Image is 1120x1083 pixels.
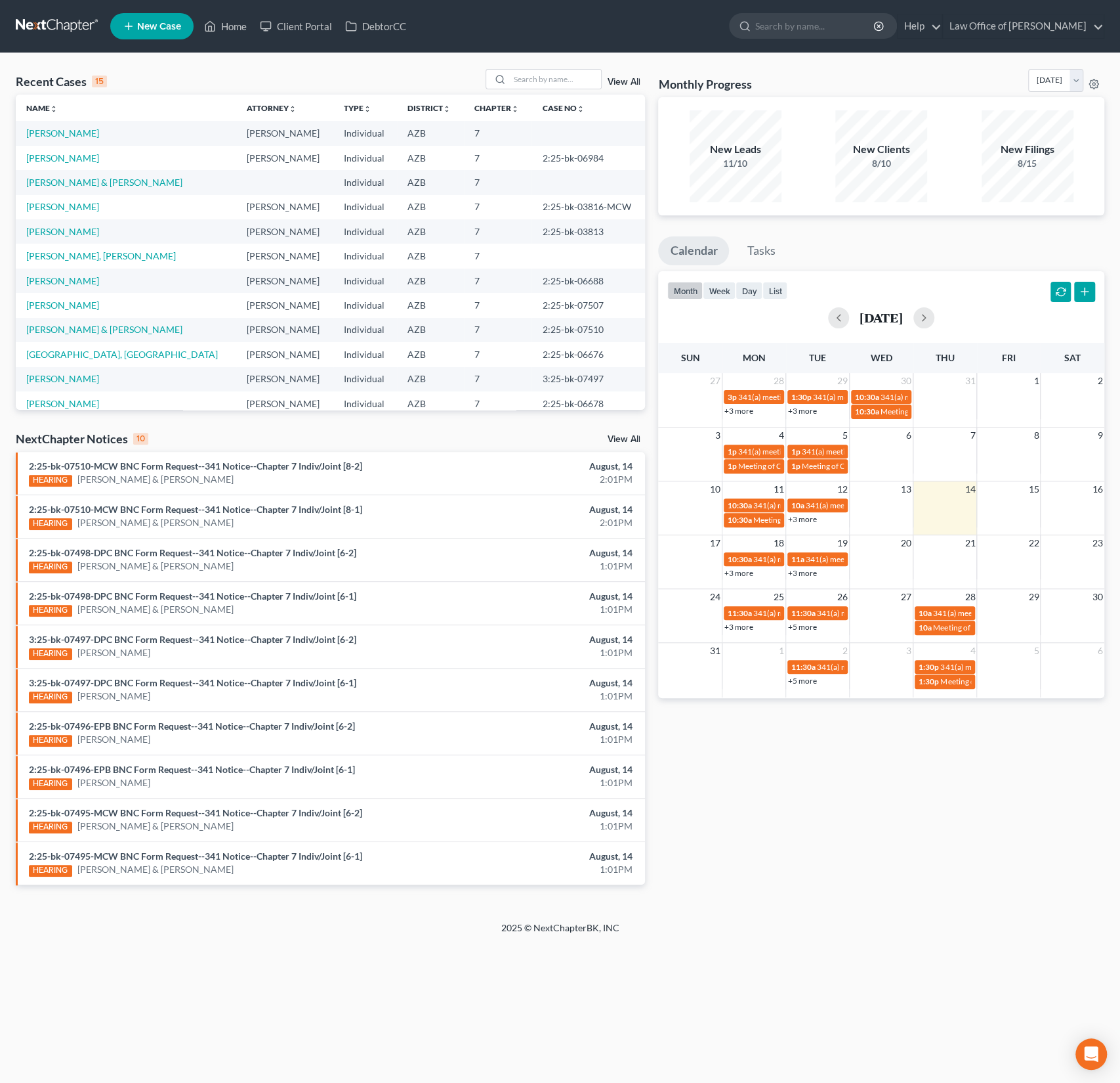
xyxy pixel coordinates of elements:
span: 1:30p [919,676,939,686]
a: +3 more [724,622,753,632]
td: 7 [464,391,532,416]
span: Meeting of Creditors for [PERSON_NAME] [802,461,947,471]
span: 341(a) meeting for [PERSON_NAME] [817,608,944,618]
span: 10:30a [728,515,752,525]
td: Individual [333,219,397,244]
span: 1:30p [791,392,812,402]
div: August, 14 [440,763,632,776]
td: 7 [464,367,532,391]
span: 1p [728,447,737,456]
td: [PERSON_NAME] [236,391,333,416]
span: 341(a) meeting for [PERSON_NAME] [813,392,940,402]
div: 2025 © NextChapterBK, INC [186,921,934,945]
td: Individual [333,318,397,342]
td: 2:25-bk-03813 [531,219,645,244]
td: [PERSON_NAME] [236,367,333,391]
span: 18 [772,535,785,551]
td: Individual [333,269,397,293]
a: Typeunfold_more [344,103,371,113]
span: 11:30a [728,608,752,618]
a: +3 more [788,406,817,416]
span: 26 [836,589,849,605]
td: [PERSON_NAME] [236,269,333,293]
div: August, 14 [440,850,632,863]
span: 10:30a [728,554,752,564]
span: 2 [841,643,849,659]
td: Individual [333,170,397,194]
td: AZB [397,170,464,194]
div: August, 14 [440,590,632,603]
a: +5 more [788,676,817,686]
div: 1:01PM [440,820,632,833]
a: [PERSON_NAME] [77,646,150,659]
span: 10:30a [855,407,879,416]
span: 28 [772,373,785,389]
span: Mon [743,352,766,363]
a: [PERSON_NAME] [77,690,150,703]
span: 14 [963,481,976,497]
span: 11a [791,554,804,564]
a: 3:25-bk-07497-DPC BNC Form Request--341 Notice--Chapter 7 Indiv/Joint [6-1] [29,677,356,688]
span: 341(a) meeting for [PERSON_NAME] [753,554,880,564]
a: 2:25-bk-07496-EPB BNC Form Request--341 Notice--Chapter 7 Indiv/Joint [6-2] [29,720,355,732]
div: HEARING [29,865,72,877]
i: unfold_more [363,105,371,113]
div: 1:01PM [440,560,632,573]
span: 6 [1096,643,1104,659]
a: [PERSON_NAME] & [PERSON_NAME] [77,473,234,486]
span: 2 [1096,373,1104,389]
div: Open Intercom Messenger [1075,1038,1107,1070]
span: 11:30a [791,608,816,618]
a: [PERSON_NAME] [26,275,99,286]
span: 10:30a [728,500,752,510]
a: +3 more [788,514,817,524]
span: 341(a) meeting for [PERSON_NAME] [738,392,865,402]
td: AZB [397,367,464,391]
div: August, 14 [440,460,632,473]
div: 11/10 [690,157,781,170]
div: 1:01PM [440,776,632,789]
a: Calendar [658,236,729,265]
div: August, 14 [440,676,632,690]
span: 22 [1027,535,1040,551]
a: View All [607,435,640,444]
td: AZB [397,244,464,268]
span: 30 [900,373,913,389]
a: [PERSON_NAME] & [PERSON_NAME] [77,863,234,876]
span: 29 [1027,589,1040,605]
span: Sun [680,352,699,363]
button: week [703,282,736,299]
a: [PERSON_NAME] [26,226,99,237]
div: New Filings [982,142,1073,157]
td: 7 [464,342,532,366]
span: 1 [778,643,785,659]
a: [PERSON_NAME] & [PERSON_NAME] [77,603,234,616]
span: 23 [1091,535,1104,551]
td: AZB [397,219,464,244]
div: August, 14 [440,546,632,560]
span: 27 [900,589,913,605]
td: Individual [333,195,397,219]
a: +3 more [724,406,753,416]
a: 2:25-bk-07498-DPC BNC Form Request--341 Notice--Chapter 7 Indiv/Joint [6-1] [29,590,356,602]
a: [PERSON_NAME], [PERSON_NAME] [26,250,176,261]
td: 2:25-bk-03816-MCW [531,195,645,219]
button: month [667,282,703,299]
input: Search by name... [509,70,601,89]
i: unfold_more [511,105,519,113]
td: Individual [333,342,397,366]
td: 7 [464,121,532,145]
i: unfold_more [50,105,58,113]
div: 1:01PM [440,646,632,659]
a: Law Office of [PERSON_NAME] [943,14,1104,38]
span: 3 [714,428,722,443]
td: 7 [464,219,532,244]
span: 10:30a [855,392,879,402]
span: 1p [791,447,800,456]
span: 341(a) meeting for [PERSON_NAME] [806,554,932,564]
span: Meeting of Creditors for [PERSON_NAME] [881,407,1026,416]
td: 2:25-bk-06984 [531,146,645,170]
td: [PERSON_NAME] [236,146,333,170]
a: 2:25-bk-07510-MCW BNC Form Request--341 Notice--Chapter 7 Indiv/Joint [8-1] [29,504,362,515]
a: 2:25-bk-07498-DPC BNC Form Request--341 Notice--Chapter 7 Indiv/Joint [6-2] [29,547,356,558]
